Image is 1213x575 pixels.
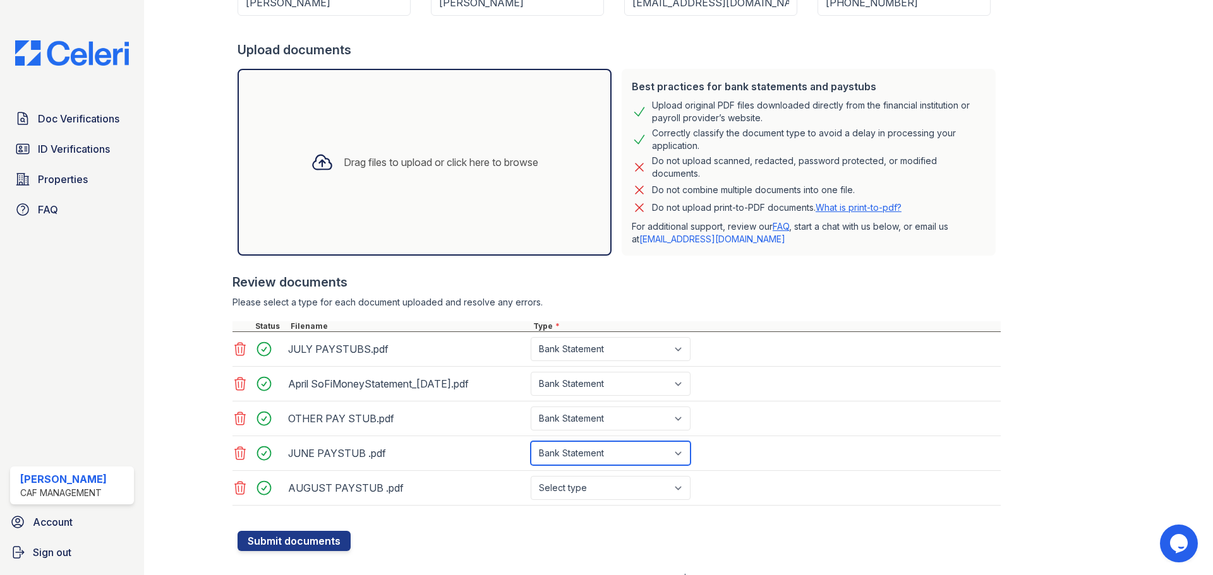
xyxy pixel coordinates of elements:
button: Submit documents [238,531,351,551]
div: Please select a type for each document uploaded and resolve any errors. [232,296,1001,309]
div: Best practices for bank statements and paystubs [632,79,986,94]
div: Correctly classify the document type to avoid a delay in processing your application. [652,127,986,152]
span: Account [33,514,73,530]
div: Filename [288,321,531,331]
div: OTHER PAY STUB.pdf [288,408,526,429]
a: Sign out [5,540,139,565]
iframe: chat widget [1160,525,1200,562]
a: Account [5,509,139,535]
div: JUNE PAYSTUB .pdf [288,443,526,463]
div: Drag files to upload or click here to browse [344,155,538,170]
div: Upload original PDF files downloaded directly from the financial institution or payroll provider’... [652,99,986,124]
p: Do not upload print-to-PDF documents. [652,201,902,214]
div: Status [253,321,288,331]
div: CAF Management [20,487,107,499]
div: April SoFiMoneyStatement_[DATE].pdf [288,374,526,394]
a: Properties [10,167,134,192]
div: JULY PAYSTUBS.pdf [288,339,526,359]
span: Sign out [33,545,71,560]
div: Upload documents [238,41,1001,59]
div: Type [531,321,1001,331]
span: ID Verifications [38,141,110,157]
div: [PERSON_NAME] [20,471,107,487]
a: Doc Verifications [10,106,134,131]
a: What is print-to-pdf? [816,202,902,213]
a: ID Verifications [10,136,134,162]
div: Do not combine multiple documents into one file. [652,182,855,198]
span: Properties [38,172,88,187]
a: FAQ [773,221,789,232]
a: FAQ [10,197,134,222]
div: AUGUST PAYSTUB .pdf [288,478,526,498]
img: CE_Logo_Blue-a8612792a0a2168367f1c8372b55b34899dd931a85d93a1a3d3e32e68fde9ad4.png [5,40,139,66]
div: Do not upload scanned, redacted, password protected, or modified documents. [652,155,986,180]
span: Doc Verifications [38,111,119,126]
span: FAQ [38,202,58,217]
div: Review documents [232,273,1001,291]
p: For additional support, review our , start a chat with us below, or email us at [632,220,986,246]
a: [EMAIL_ADDRESS][DOMAIN_NAME] [639,234,785,244]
